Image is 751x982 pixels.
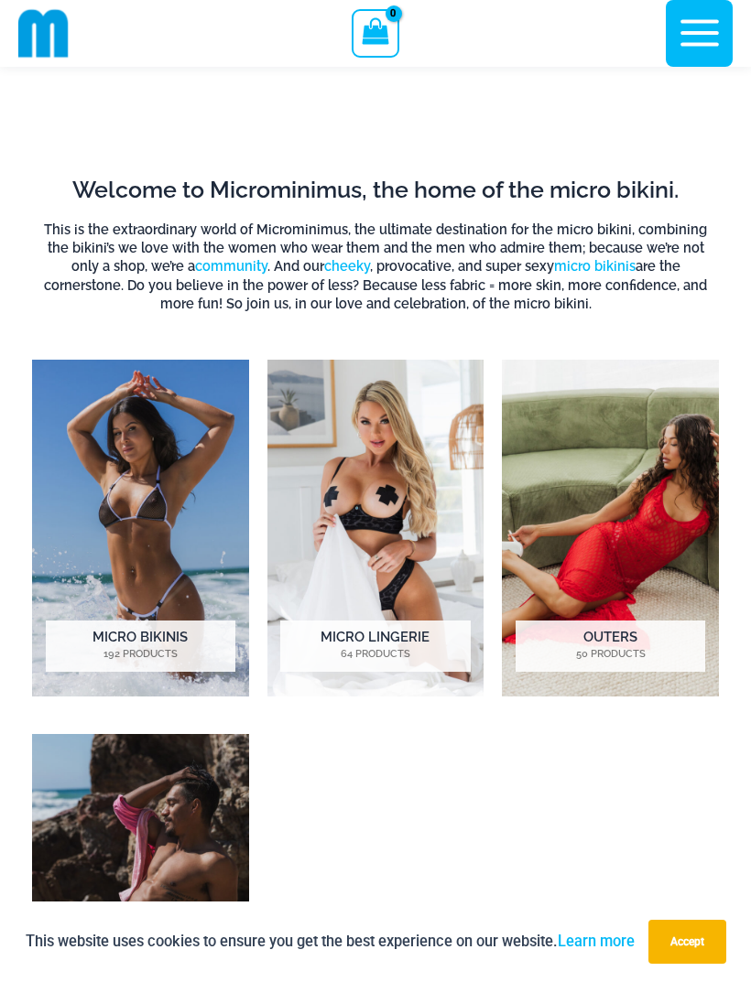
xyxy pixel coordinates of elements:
a: Learn more [558,933,635,950]
img: cropped mm emblem [18,8,69,59]
a: micro bikinis [554,258,636,274]
mark: 64 Products [280,647,470,663]
h2: Micro Lingerie [280,620,470,672]
h2: Welcome to Microminimus, the home of the micro bikini. [32,175,719,205]
a: cheeky [324,258,370,274]
a: community [195,258,267,274]
img: Micro Bikinis [32,360,249,696]
h6: This is the extraordinary world of Microminimus, the ultimate destination for the micro bikini, c... [32,221,719,314]
a: Visit product category Micro Lingerie [267,360,484,696]
a: View Shopping Cart, empty [352,9,398,57]
h2: Micro Bikinis [46,620,235,672]
a: Visit product category Outers [502,360,719,696]
p: This website uses cookies to ensure you get the best experience on our website. [26,929,635,954]
img: Outers [502,360,719,696]
a: Visit product category Micro Bikinis [32,360,249,696]
h2: Outers [516,620,705,672]
img: Micro Lingerie [267,360,484,696]
button: Accept [648,920,726,964]
mark: 50 Products [516,647,705,663]
mark: 192 Products [46,647,235,663]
